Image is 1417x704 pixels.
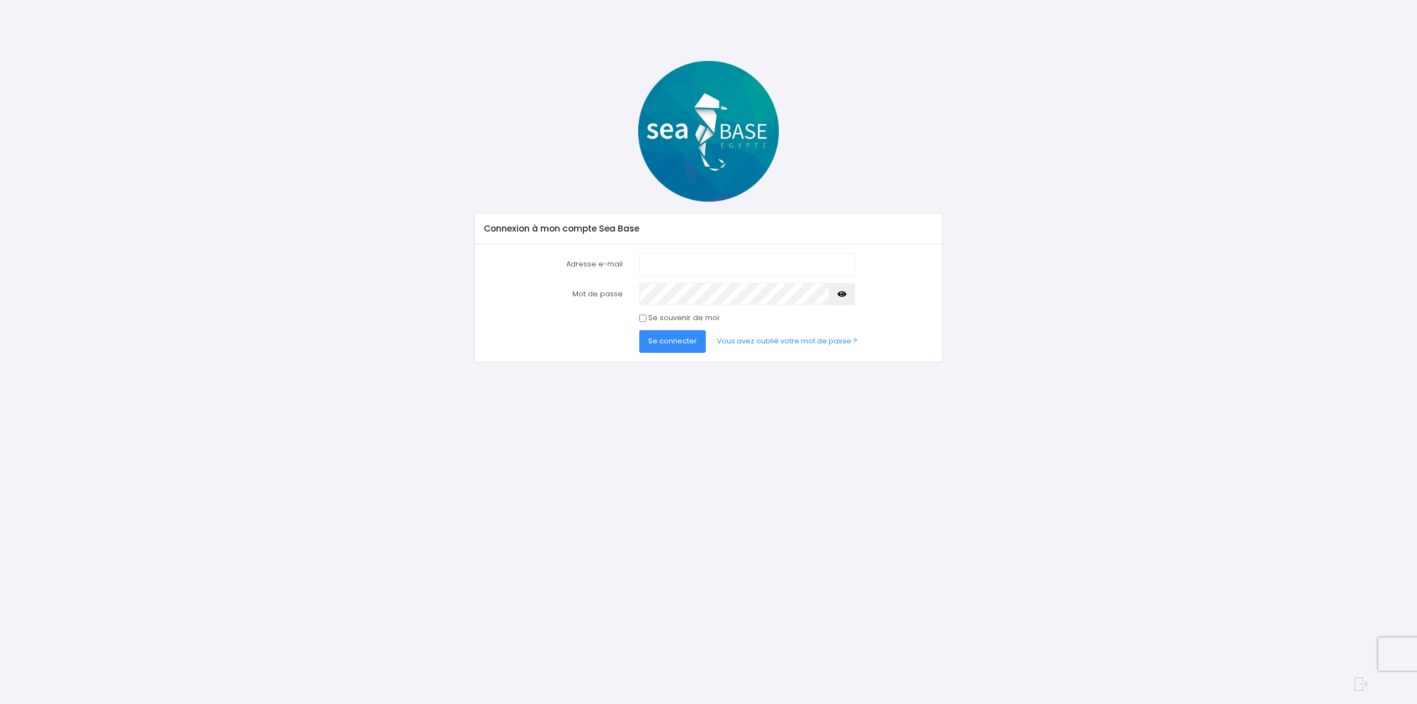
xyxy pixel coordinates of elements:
div: Connexion à mon compte Sea Base [475,213,942,244]
a: Vous avez oublié votre mot de passe ? [708,330,866,352]
label: Mot de passe [476,283,631,305]
label: Adresse e-mail [476,253,631,275]
button: Se connecter [639,330,706,352]
label: Se souvenir de moi [648,312,719,323]
span: Se connecter [648,336,697,346]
